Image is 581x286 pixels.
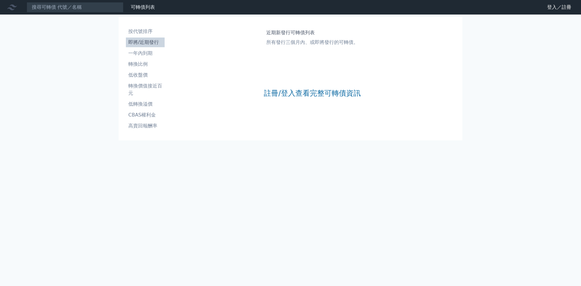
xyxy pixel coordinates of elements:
[131,4,155,10] a: 可轉債列表
[126,121,165,131] a: 高賣回報酬率
[126,28,165,35] li: 按代號排序
[266,39,358,46] p: 所有發行三個月內、或即將發行的可轉債。
[542,2,576,12] a: 登入／註冊
[266,29,358,36] h1: 近期新發行可轉債列表
[264,88,361,98] a: 註冊/登入查看完整可轉債資訊
[126,81,165,98] a: 轉換價值接近百元
[126,122,165,130] li: 高賣回報酬率
[126,48,165,58] a: 一年內到期
[126,82,165,97] li: 轉換價值接近百元
[126,100,165,108] li: 低轉換溢價
[126,27,165,36] a: 按代號排序
[27,2,123,12] input: 搜尋可轉債 代號／名稱
[126,71,165,79] li: 低收盤價
[126,39,165,46] li: 即將/近期發行
[126,61,165,68] li: 轉換比例
[126,70,165,80] a: 低收盤價
[126,110,165,120] a: CBAS權利金
[126,50,165,57] li: 一年內到期
[126,38,165,47] a: 即將/近期發行
[126,111,165,119] li: CBAS權利金
[126,59,165,69] a: 轉換比例
[126,99,165,109] a: 低轉換溢價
